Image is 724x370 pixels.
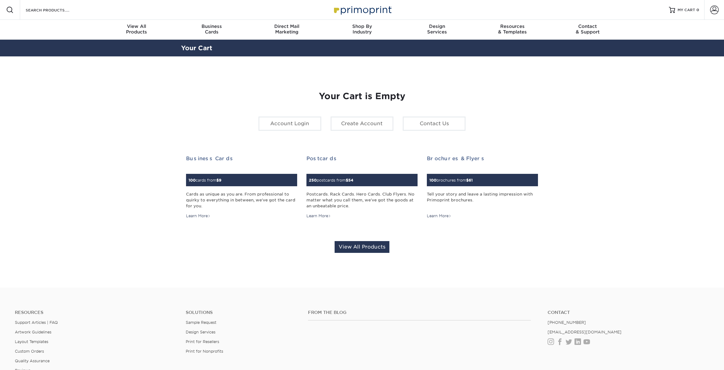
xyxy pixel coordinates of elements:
span: Resources [475,24,550,29]
h2: Business Cards [186,156,297,161]
a: View AllProducts [99,20,174,40]
div: Learn More [306,213,331,219]
a: Direct MailMarketing [249,20,324,40]
a: Artwork Guidelines [15,330,51,334]
a: Create Account [331,117,393,131]
a: Your Cart [181,44,212,52]
input: SEARCH PRODUCTS..... [25,6,85,14]
h4: Solutions [186,310,299,315]
a: BusinessCards [174,20,249,40]
a: Print for Nonprofits [186,349,223,354]
span: MY CART [678,7,695,13]
a: Postcards 250postcards from$54 Postcards. Rack Cards. Hero Cards. Club Flyers. No matter what you... [306,156,418,219]
span: Shop By [324,24,400,29]
span: Business [174,24,249,29]
h2: Postcards [306,156,418,161]
span: Contact [550,24,625,29]
a: Resources& Templates [475,20,550,40]
h4: Resources [15,310,176,315]
a: Layout Templates [15,339,48,344]
small: cards from [189,178,221,183]
div: Postcards. Rack Cards. Hero Cards. Club Flyers. No matter what you call them, we've got the goods... [306,191,418,209]
small: postcards from [309,178,353,183]
div: Learn More [186,213,210,219]
span: 100 [429,178,436,183]
a: DesignServices [400,20,475,40]
h4: From the Blog [308,310,531,315]
span: $ [346,178,348,183]
div: Industry [324,24,400,35]
a: View All Products [335,241,389,253]
span: $ [216,178,219,183]
div: Learn More [427,213,451,219]
a: Custom Orders [15,349,44,354]
span: 54 [348,178,353,183]
span: 100 [189,178,196,183]
span: $ [466,178,469,183]
a: Business Cards 100cards from$9 Cards as unique as you are. From professional to quirky to everyth... [186,156,297,219]
a: Brochures & Flyers 100brochures from$61 Tell your story and leave a lasting impression with Primo... [427,156,538,219]
a: [PHONE_NUMBER] [548,320,586,325]
h1: Your Cart is Empty [186,91,538,102]
div: Cards [174,24,249,35]
a: Sample Request [186,320,216,325]
span: 250 [309,178,317,183]
div: Marketing [249,24,324,35]
div: Cards as unique as you are. From professional to quirky to everything in between, we've got the c... [186,191,297,209]
span: 0 [696,8,699,12]
a: Support Articles | FAQ [15,320,58,325]
span: View All [99,24,174,29]
div: Products [99,24,174,35]
a: Design Services [186,330,215,334]
div: Tell your story and leave a lasting impression with Primoprint brochures. [427,191,538,209]
span: 9 [219,178,221,183]
div: & Templates [475,24,550,35]
span: Direct Mail [249,24,324,29]
small: brochures from [429,178,473,183]
span: 61 [469,178,473,183]
a: Contact Us [403,117,466,131]
img: Primoprint [331,3,393,16]
a: [EMAIL_ADDRESS][DOMAIN_NAME] [548,330,622,334]
a: Shop ByIndustry [324,20,400,40]
span: Design [400,24,475,29]
a: Contact& Support [550,20,625,40]
h2: Brochures & Flyers [427,156,538,161]
a: Print for Resellers [186,339,219,344]
a: Quality Assurance [15,359,50,363]
div: & Support [550,24,625,35]
div: Services [400,24,475,35]
a: Contact [548,310,709,315]
a: Account Login [258,117,321,131]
